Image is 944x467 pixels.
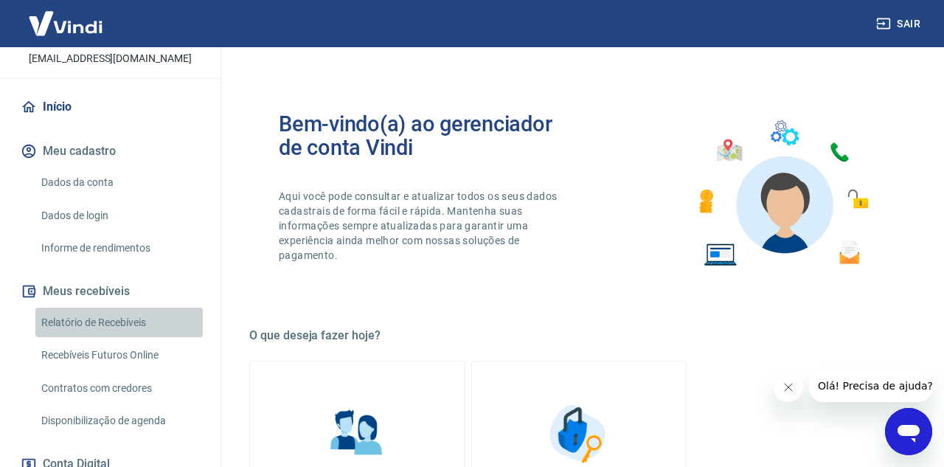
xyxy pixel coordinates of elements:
[18,135,203,167] button: Meu cadastro
[18,91,203,123] a: Início
[809,370,932,402] iframe: Mensagem da empresa
[18,1,114,46] img: Vindi
[873,10,926,38] button: Sair
[18,275,203,308] button: Meus recebíveis
[35,406,203,436] a: Disponibilização de agenda
[279,112,579,159] h2: Bem-vindo(a) ao gerenciador de conta Vindi
[35,308,203,338] a: Relatório de Recebíveis
[35,233,203,263] a: Informe de rendimentos
[279,189,579,263] p: Aqui você pode consultar e atualizar todos os seus dados cadastrais de forma fácil e rápida. Mant...
[249,328,909,343] h5: O que deseja fazer hoje?
[29,51,192,66] p: [EMAIL_ADDRESS][DOMAIN_NAME]
[35,201,203,231] a: Dados de login
[35,340,203,370] a: Recebíveis Futuros Online
[885,408,932,455] iframe: Botão para abrir a janela de mensagens
[774,373,803,402] iframe: Fechar mensagem
[35,373,203,404] a: Contratos com credores
[9,10,124,22] span: Olá! Precisa de ajuda?
[686,112,879,275] img: Imagem de um avatar masculino com diversos icones exemplificando as funcionalidades do gerenciado...
[35,167,203,198] a: Dados da conta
